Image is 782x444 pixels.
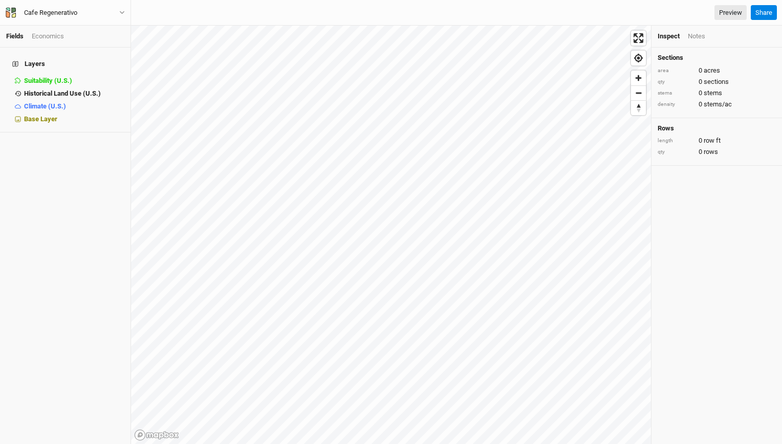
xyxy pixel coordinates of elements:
[704,77,729,86] span: sections
[658,78,693,86] div: qty
[714,5,747,20] a: Preview
[658,77,776,86] div: 0
[704,147,718,157] span: rows
[631,71,646,85] button: Zoom in
[658,88,776,98] div: 0
[631,86,646,100] span: Zoom out
[24,8,77,18] div: Cafe Regenerativo
[631,101,646,115] span: Reset bearing to north
[631,31,646,46] button: Enter fullscreen
[658,137,693,145] div: length
[6,54,124,74] h4: Layers
[658,54,776,62] h4: Sections
[658,90,693,97] div: stems
[631,51,646,65] button: Find my location
[134,429,179,441] a: Mapbox logo
[24,77,124,85] div: Suitability (U.S.)
[688,32,705,41] div: Notes
[658,66,776,75] div: 0
[32,32,64,41] div: Economics
[658,67,693,75] div: area
[24,90,101,97] span: Historical Land Use (U.S.)
[658,136,776,145] div: 0
[658,32,680,41] div: Inspect
[751,5,777,20] button: Share
[658,148,693,156] div: qty
[658,100,776,109] div: 0
[658,124,776,132] h4: Rows
[631,85,646,100] button: Zoom out
[704,88,722,98] span: stems
[704,100,732,109] span: stems/ac
[24,115,124,123] div: Base Layer
[24,77,72,84] span: Suitability (U.S.)
[631,100,646,115] button: Reset bearing to north
[6,32,24,40] a: Fields
[24,90,124,98] div: Historical Land Use (U.S.)
[24,115,57,123] span: Base Layer
[658,101,693,108] div: density
[24,102,66,110] span: Climate (U.S.)
[131,26,651,444] canvas: Map
[704,66,720,75] span: acres
[5,7,125,18] button: Cafe Regenerativo
[658,147,776,157] div: 0
[704,136,721,145] span: row ft
[24,102,124,110] div: Climate (U.S.)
